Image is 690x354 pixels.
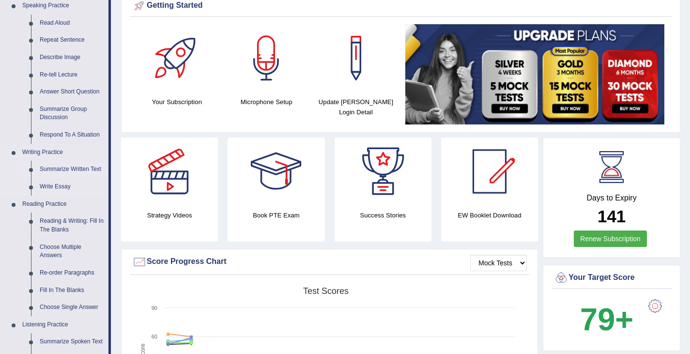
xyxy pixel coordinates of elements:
[35,31,108,49] a: Repeat Sentence
[316,97,396,117] h4: Update [PERSON_NAME] Login Detail
[574,231,647,247] a: Renew Subscription
[35,161,108,178] a: Summarize Written Text
[35,101,108,126] a: Summarize Group Discussion
[18,196,108,213] a: Reading Practice
[35,239,108,264] a: Choose Multiple Answers
[18,316,108,334] a: Listening Practice
[121,210,218,220] h4: Strategy Videos
[35,264,108,282] a: Re-order Paragraphs
[35,282,108,299] a: Fill In The Blanks
[35,333,108,351] a: Summarize Spoken Text
[228,210,324,220] h4: Book PTE Exam
[152,334,157,339] text: 60
[35,178,108,196] a: Write Essay
[35,15,108,32] a: Read Aloud
[137,97,217,107] h4: Your Subscription
[35,126,108,144] a: Respond To A Situation
[132,255,527,269] div: Score Progress Chart
[227,97,307,107] h4: Microphone Setup
[35,66,108,84] a: Re-tell Lecture
[35,299,108,316] a: Choose Single Answer
[598,207,626,226] b: 141
[580,302,633,337] b: 79+
[554,271,669,285] div: Your Target Score
[303,286,349,296] tspan: Test scores
[152,305,157,311] text: 90
[35,213,108,238] a: Reading & Writing: Fill In The Blanks
[441,210,538,220] h4: EW Booklet Download
[35,49,108,66] a: Describe Image
[35,83,108,101] a: Answer Short Question
[335,210,431,220] h4: Success Stories
[405,24,664,124] img: small5.jpg
[18,144,108,161] a: Writing Practice
[554,194,669,202] h4: Days to Expiry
